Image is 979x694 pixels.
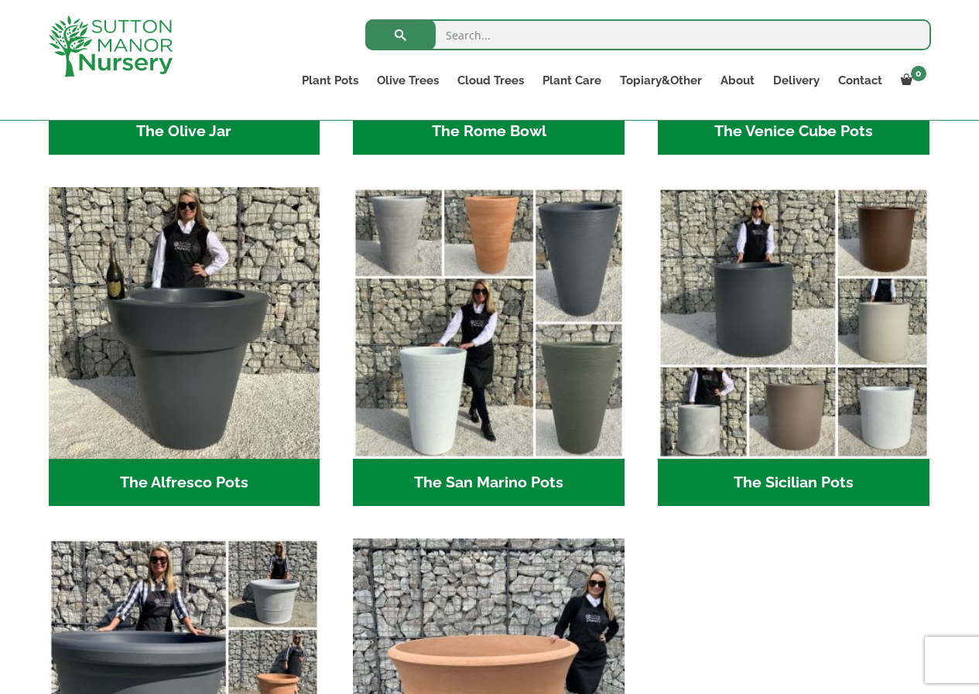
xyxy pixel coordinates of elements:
a: Topiary&Other [611,70,711,91]
a: 0 [892,70,931,91]
a: About [711,70,764,91]
h2: The Sicilian Pots [658,459,929,507]
a: Cloud Trees [448,70,533,91]
h2: The Alfresco Pots [49,459,320,507]
h2: The Venice Cube Pots [658,108,929,156]
a: Visit product category The Alfresco Pots [49,187,320,506]
img: The San Marino Pots [353,187,625,459]
a: Delivery [764,70,829,91]
h2: The San Marino Pots [353,459,625,507]
a: Visit product category The Sicilian Pots [658,187,929,506]
span: 0 [911,66,926,81]
a: Contact [829,70,892,91]
a: Plant Care [533,70,611,91]
img: The Sicilian Pots [658,187,929,459]
h2: The Olive Jar [49,108,320,156]
input: Search... [365,19,931,50]
img: The Alfresco Pots [49,187,320,459]
a: Olive Trees [368,70,448,91]
a: Visit product category The San Marino Pots [353,187,625,506]
img: logo [49,15,173,77]
a: Plant Pots [293,70,368,91]
h2: The Rome Bowl [353,108,625,156]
